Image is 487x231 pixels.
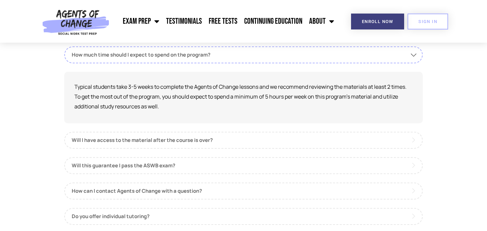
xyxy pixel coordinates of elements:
a: Exam Prep [119,13,163,30]
a: How much time should I expect to spend on the program? [64,46,423,63]
a: How can I contact Agents of Change with a question? [64,183,423,199]
a: Do you offer individual tutoring? [64,208,423,225]
a: About [306,13,338,30]
a: Free Tests [205,13,241,30]
a: Testimonials [163,13,205,30]
p: Typical students take 3-5 weeks to complete the Agents of Change lessons and we recommend reviewi... [74,82,413,111]
span: Enroll Now [362,19,393,24]
nav: Menu [113,13,338,30]
span: SIGN IN [418,19,437,24]
a: Will I have access to the material after the course is over? [64,132,423,149]
a: Enroll Now [351,14,404,29]
a: SIGN IN [408,14,448,29]
a: Continuing Education [241,13,306,30]
a: Will this guarantee I pass the ASWB exam? [64,157,423,174]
